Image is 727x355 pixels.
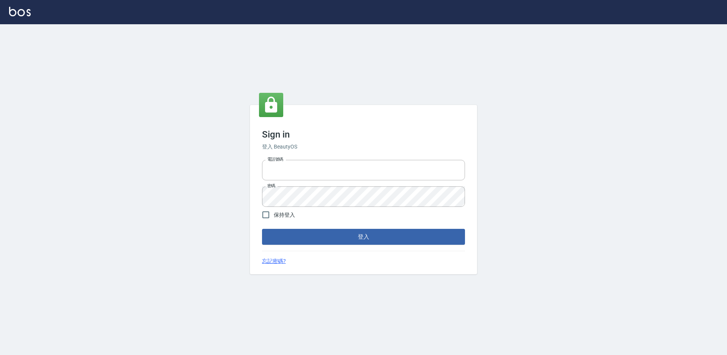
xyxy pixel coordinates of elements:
button: 登入 [262,229,465,245]
a: 忘記密碼? [262,257,286,265]
h6: 登入 BeautyOS [262,143,465,151]
span: 保持登入 [274,211,295,219]
h3: Sign in [262,129,465,140]
img: Logo [9,7,31,16]
label: 電話號碼 [267,156,283,162]
label: 密碼 [267,183,275,189]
